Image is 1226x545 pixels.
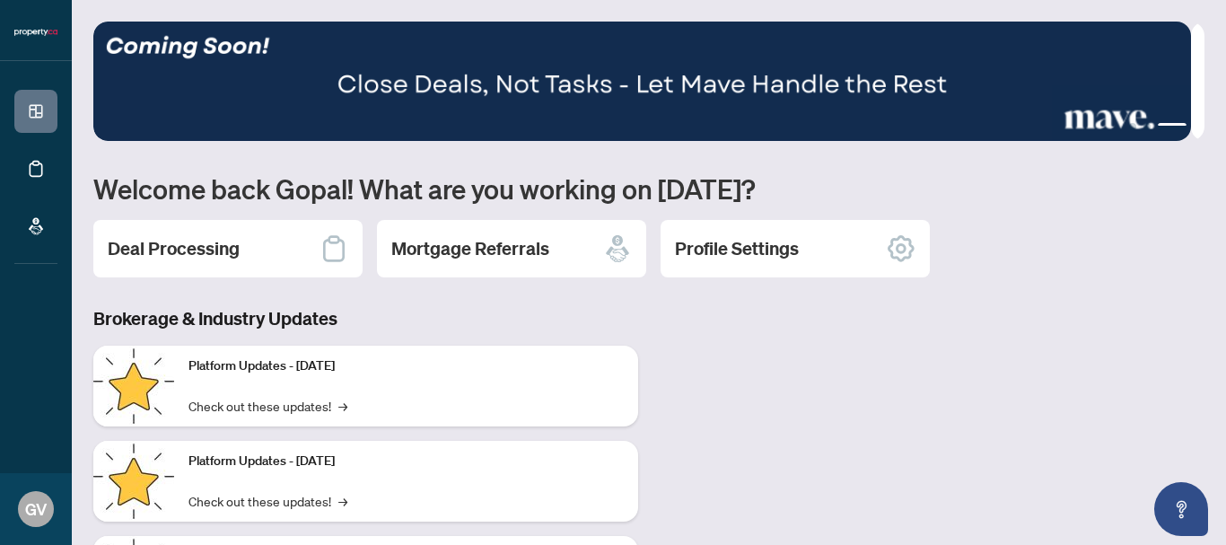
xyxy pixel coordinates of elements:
h3: Brokerage & Industry Updates [93,306,638,331]
a: Check out these updates!→ [188,396,347,416]
button: Open asap [1154,482,1208,536]
p: Platform Updates - [DATE] [188,356,624,376]
h2: Deal Processing [108,236,240,261]
h2: Mortgage Referrals [391,236,549,261]
button: 2 [1143,123,1151,130]
span: → [338,396,347,416]
h1: Welcome back Gopal! What are you working on [DATE]? [93,171,1204,206]
span: GV [25,497,47,522]
button: 3 [1158,123,1187,130]
span: → [338,491,347,511]
img: Platform Updates - July 21, 2025 [93,346,174,426]
h2: Profile Settings [675,236,799,261]
img: Platform Updates - July 8, 2025 [93,441,174,522]
a: Check out these updates!→ [188,491,347,511]
p: Platform Updates - [DATE] [188,452,624,471]
img: Slide 2 [93,22,1191,141]
button: 1 [1129,123,1136,130]
img: logo [14,27,57,38]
